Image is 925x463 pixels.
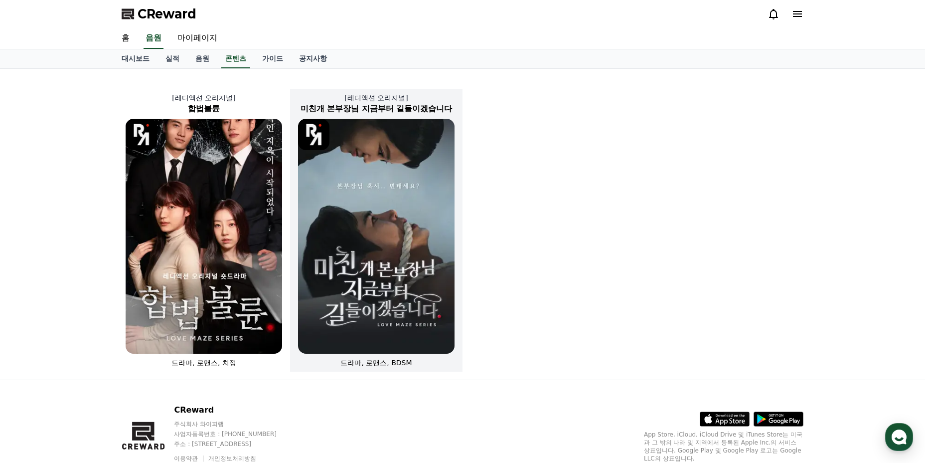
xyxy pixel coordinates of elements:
[118,85,290,376] a: [레디액션 오리지널] 합법불륜 합법불륜 [object Object] Logo 드라마, 로맨스, 치정
[221,49,250,68] a: 콘텐츠
[644,431,803,463] p: App Store, iCloud, iCloud Drive 및 iTunes Store는 미국과 그 밖의 나라 및 지역에서 등록된 Apple Inc.의 서비스 상표입니다. Goo...
[3,316,66,341] a: 홈
[114,28,138,49] a: 홈
[187,49,217,68] a: 음원
[144,28,163,49] a: 음원
[31,331,37,339] span: 홈
[157,49,187,68] a: 실적
[340,359,412,367] span: 드라마, 로맨스, BDSM
[126,119,282,354] img: 합법불륜
[174,420,296,428] p: 주식회사 와이피랩
[208,455,256,462] a: 개인정보처리방침
[126,119,157,150] img: [object Object] Logo
[129,316,191,341] a: 설정
[114,49,157,68] a: 대시보드
[118,93,290,103] p: [레디액션 오리지널]
[169,28,225,49] a: 마이페이지
[298,119,455,354] img: 미친개 본부장님 지금부터 길들이겠습니다
[154,331,166,339] span: 설정
[91,332,103,340] span: 대화
[138,6,196,22] span: CReward
[290,85,462,376] a: [레디액션 오리지널] 미친개 본부장님 지금부터 길들이겠습니다 미친개 본부장님 지금부터 길들이겠습니다 [object Object] Logo 드라마, 로맨스, BDSM
[118,103,290,115] h2: 합법불륜
[254,49,291,68] a: 가이드
[290,103,462,115] h2: 미친개 본부장님 지금부터 길들이겠습니다
[66,316,129,341] a: 대화
[291,49,335,68] a: 공지사항
[122,6,196,22] a: CReward
[290,93,462,103] p: [레디액션 오리지널]
[174,440,296,448] p: 주소 : [STREET_ADDRESS]
[298,119,329,150] img: [object Object] Logo
[174,430,296,438] p: 사업자등록번호 : [PHONE_NUMBER]
[174,455,205,462] a: 이용약관
[174,404,296,416] p: CReward
[171,359,236,367] span: 드라마, 로맨스, 치정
